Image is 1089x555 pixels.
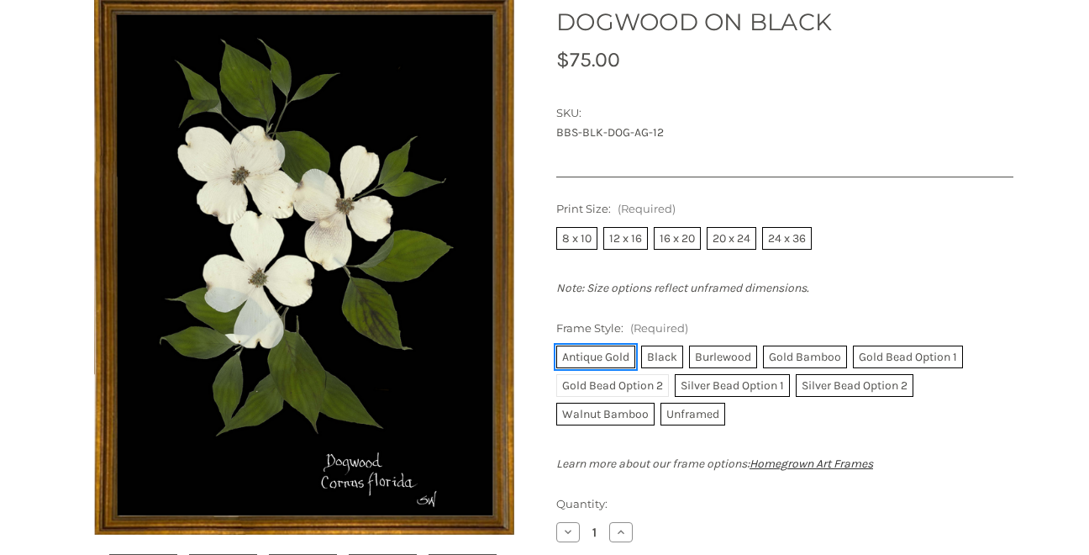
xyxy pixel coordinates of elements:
label: Print Size: [556,201,1013,218]
a: Homegrown Art Frames [750,457,873,471]
dt: SKU: [556,105,1009,122]
small: (Required) [630,321,688,335]
label: Quantity: [556,496,1013,513]
dd: BBS-BLK-DOG-AG-12 [556,124,1013,141]
h1: DOGWOOD ON BLACK [556,4,1013,40]
small: (Required) [618,202,676,215]
p: Learn more about our frame options: [556,455,1013,473]
label: Frame Style: [556,320,1013,337]
span: $75.00 [556,47,620,71]
p: Note: Size options reflect unframed dimensions. [556,279,1013,297]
